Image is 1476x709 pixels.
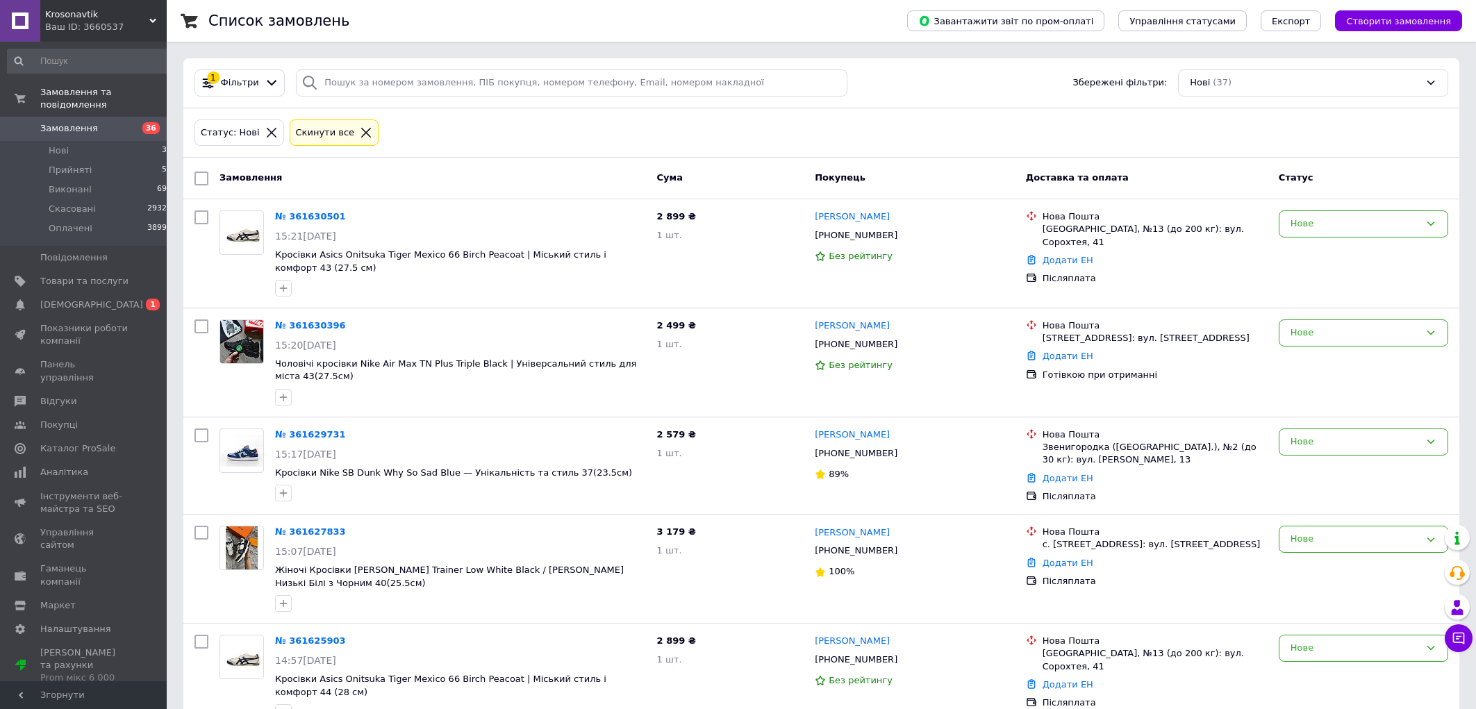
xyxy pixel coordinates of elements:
div: Нове [1291,532,1420,547]
a: Кросівки Asics Onitsuka Tiger Mexico 66 Birch Peacoat | Міський стиль і комфорт 43 (27.5 см) [275,249,606,273]
button: Експорт [1261,10,1322,31]
span: Оплачені [49,222,92,235]
span: Завантажити звіт по пром-оплаті [918,15,1093,27]
a: [PERSON_NAME] [815,635,890,648]
a: Додати ЕН [1043,679,1093,690]
span: Статус [1279,172,1313,183]
span: Збережені фільтри: [1072,76,1167,90]
img: Фото товару [220,644,263,670]
div: Післяплата [1043,697,1268,709]
span: 2 899 ₴ [657,211,696,222]
span: 697 [157,183,172,196]
a: Додати ЕН [1043,473,1093,483]
div: [PHONE_NUMBER] [812,542,900,560]
div: [PHONE_NUMBER] [812,651,900,669]
span: 1 шт. [657,339,682,349]
input: Пошук [7,49,173,74]
span: Відгуки [40,395,76,408]
span: Панель управління [40,358,128,383]
a: Жіночі Кросівки [PERSON_NAME] Trainer Low White Black / [PERSON_NAME] Низькі Білі з Чорним 40(25.... [275,565,624,588]
span: Замовлення [219,172,282,183]
span: [PERSON_NAME] та рахунки [40,647,128,685]
span: Аналітика [40,466,88,478]
span: Покупець [815,172,865,183]
span: Каталог ProSale [40,442,115,455]
a: Фото товару [219,635,264,679]
span: 14:57[DATE] [275,655,336,666]
a: № 361630501 [275,211,346,222]
span: Без рейтингу [829,360,893,370]
div: Звенигородка ([GEOGRAPHIC_DATA].), №2 (до 30 кг): вул. [PERSON_NAME], 13 [1043,441,1268,466]
span: Без рейтингу [829,675,893,685]
span: Гаманець компанії [40,562,128,587]
span: 2 579 ₴ [657,429,696,440]
span: 2 499 ₴ [657,320,696,331]
span: 38996 [147,222,172,235]
div: [PHONE_NUMBER] [812,335,900,353]
img: Фото товару [220,435,263,467]
a: Фото товару [219,210,264,255]
span: Створити замовлення [1346,16,1451,26]
span: Скасовані [49,203,96,215]
a: Додати ЕН [1043,255,1093,265]
span: Нові [49,144,69,157]
input: Пошук за номером замовлення, ПІБ покупця, номером телефону, Email, номером накладної [296,69,847,97]
div: Післяплата [1043,272,1268,285]
a: [PERSON_NAME] [815,210,890,224]
span: 1 шт. [657,230,682,240]
div: Prom мікс 6 000 [40,672,128,684]
span: Управління сайтом [40,526,128,551]
div: [GEOGRAPHIC_DATA], №13 (до 200 кг): вул. Сорохтея, 41 [1043,647,1268,672]
img: Фото товару [226,526,258,569]
div: Нова Пошта [1043,526,1268,538]
span: 36 [142,122,160,134]
div: Нове [1291,641,1420,656]
a: Додати ЕН [1043,558,1093,568]
a: Кросівки Nike SB Dunk Why So Sad Blue — Унікальність та стиль 37(23.5см) [275,467,632,478]
a: Додати ЕН [1043,351,1093,361]
span: 100% [829,566,854,576]
a: Кросівки Asics Onitsuka Tiger Mexico 66 Birch Peacoat | Міський стиль і комфорт 44 (28 см) [275,674,606,697]
span: 29329 [147,203,172,215]
button: Завантажити звіт по пром-оплаті [907,10,1104,31]
span: Налаштування [40,623,111,635]
span: 2 899 ₴ [657,635,696,646]
span: Виконані [49,183,92,196]
span: 15:20[DATE] [275,340,336,351]
div: Ваш ID: 3660537 [45,21,167,33]
div: Cкинути все [293,126,358,140]
a: Фото товару [219,526,264,570]
span: Експорт [1272,16,1311,26]
span: 1 шт. [657,448,682,458]
h1: Список замовлень [208,12,349,29]
div: Нове [1291,435,1420,449]
span: 1 [146,299,160,310]
span: 15:21[DATE] [275,231,336,242]
div: Післяплата [1043,575,1268,587]
span: [DEMOGRAPHIC_DATA] [40,299,143,311]
button: Створити замовлення [1335,10,1462,31]
a: № 361625903 [275,635,346,646]
span: 15:17[DATE] [275,449,336,460]
a: [PERSON_NAME] [815,526,890,540]
a: Чоловічі кросівки Nike Air Max TN Plus Triple Black | Універсальний стиль для міста 43(27.5см) [275,358,636,382]
div: Нова Пошта [1043,319,1268,332]
span: Прийняті [49,164,92,176]
div: Статус: Нові [198,126,263,140]
a: Фото товару [219,428,264,473]
div: с. [STREET_ADDRESS]: вул. [STREET_ADDRESS] [1043,538,1268,551]
span: Управління статусами [1129,16,1236,26]
div: [PHONE_NUMBER] [812,226,900,244]
a: Фото товару [219,319,264,364]
span: Cума [657,172,683,183]
a: Створити замовлення [1321,15,1462,26]
div: Нове [1291,217,1420,231]
a: [PERSON_NAME] [815,428,890,442]
span: 89% [829,469,849,479]
div: Нова Пошта [1043,210,1268,223]
span: 1 шт. [657,654,682,665]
